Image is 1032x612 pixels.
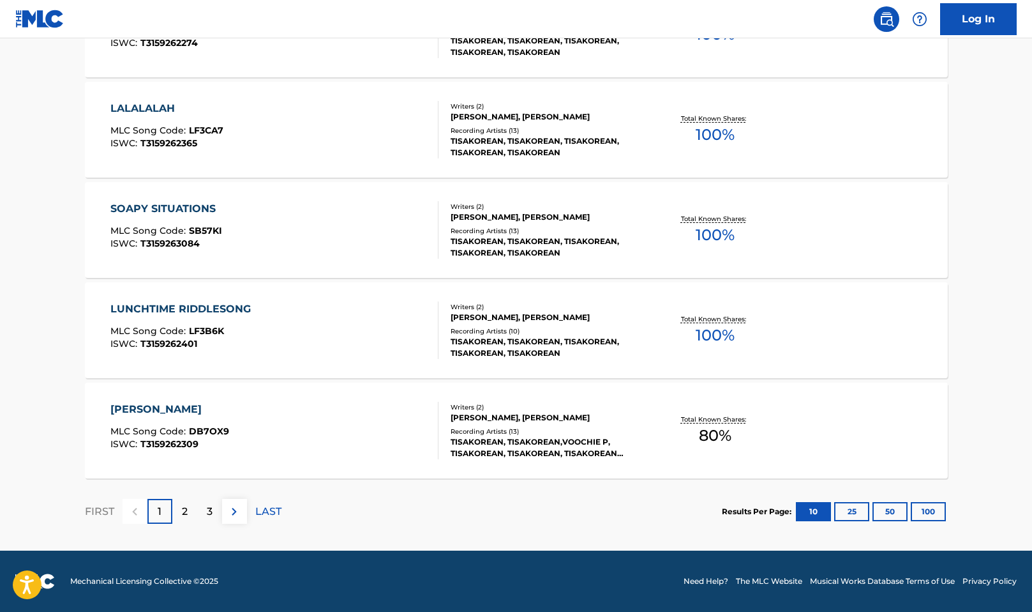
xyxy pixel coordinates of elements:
img: logo [15,574,55,589]
div: LALALALAH [110,101,223,116]
div: Writers ( 2 ) [451,102,643,111]
img: MLC Logo [15,10,64,28]
div: Writers ( 2 ) [451,202,643,211]
button: 25 [834,502,869,521]
div: TISAKOREAN, TISAKOREAN, TISAKOREAN, TISAKOREAN, TISAKOREAN [451,35,643,58]
a: The MLC Website [736,576,802,587]
div: Recording Artists ( 13 ) [451,126,643,135]
span: 80 % [699,424,731,447]
span: LF3CA7 [189,125,223,136]
span: T3159262309 [140,438,198,450]
span: MLC Song Code : [110,425,189,437]
p: FIRST [85,504,114,519]
span: T3159262274 [140,37,198,49]
div: Recording Artists ( 13 ) [451,226,643,236]
div: SOAPY SITUATIONS [110,201,222,217]
span: 100 % [696,224,735,247]
span: ISWC : [110,438,140,450]
div: LUNCHTIME RIDDLESONG [110,302,257,317]
span: ISWC : [110,37,140,49]
div: TISAKOREAN, TISAKOREAN, TISAKOREAN, TISAKOREAN, TISAKOREAN [451,236,643,259]
div: [PERSON_NAME], [PERSON_NAME] [451,211,643,223]
span: MLC Song Code : [110,125,189,136]
span: T3159263084 [140,238,200,249]
p: LAST [255,504,281,519]
span: T3159262401 [140,338,197,349]
img: search [879,11,894,27]
a: LALALALAHMLC Song Code:LF3CA7ISWC:T3159262365Writers (2)[PERSON_NAME], [PERSON_NAME]Recording Art... [85,82,948,178]
a: Log In [940,3,1017,35]
span: DB7OX9 [189,425,229,437]
span: Mechanical Licensing Collective © 2025 [70,576,218,587]
p: 1 [158,504,161,519]
p: Total Known Shares: [681,314,749,324]
a: SOAPY SITUATIONSMLC Song Code:SB57KIISWC:T3159263084Writers (2)[PERSON_NAME], [PERSON_NAME]Record... [85,182,948,278]
a: [PERSON_NAME]MLC Song Code:DB7OX9ISWC:T3159262309Writers (2)[PERSON_NAME], [PERSON_NAME]Recording... [85,383,948,478]
span: ISWC : [110,338,140,349]
div: [PERSON_NAME], [PERSON_NAME] [451,111,643,123]
a: LUNCHTIME RIDDLESONGMLC Song Code:LF3B6KISWC:T3159262401Writers (2)[PERSON_NAME], [PERSON_NAME]Re... [85,282,948,378]
div: Writers ( 2 ) [451,302,643,312]
button: 50 [872,502,908,521]
a: Need Help? [684,576,728,587]
div: Writers ( 2 ) [451,402,643,412]
p: Total Known Shares: [681,214,749,224]
p: 3 [207,504,213,519]
div: TISAKOREAN, TISAKOREAN,VOOCHIE P, TISAKOREAN, TISAKOREAN, TISAKOREAN [FEAT. VOOCHIE P] [451,436,643,459]
div: Help [907,6,932,32]
span: 100 % [696,123,735,146]
p: Total Known Shares: [681,415,749,424]
img: right [227,504,242,519]
img: help [912,11,927,27]
span: SB57KI [189,225,222,236]
p: Total Known Shares: [681,114,749,123]
div: TISAKOREAN, TISAKOREAN, TISAKOREAN, TISAKOREAN, TISAKOREAN [451,135,643,158]
a: Privacy Policy [962,576,1017,587]
div: TISAKOREAN, TISAKOREAN, TISAKOREAN, TISAKOREAN, TISAKOREAN [451,336,643,359]
p: Results Per Page: [722,506,795,517]
div: [PERSON_NAME], [PERSON_NAME] [451,312,643,323]
span: ISWC : [110,137,140,149]
button: 10 [796,502,831,521]
div: [PERSON_NAME] [110,402,229,417]
button: 100 [911,502,946,521]
span: MLC Song Code : [110,325,189,337]
div: Recording Artists ( 10 ) [451,326,643,336]
a: Public Search [874,6,899,32]
a: Musical Works Database Terms of Use [810,576,955,587]
div: [PERSON_NAME], [PERSON_NAME] [451,412,643,424]
span: T3159262365 [140,137,197,149]
span: MLC Song Code : [110,225,189,236]
span: LF3B6K [189,325,224,337]
span: 100 % [696,324,735,347]
p: 2 [182,504,188,519]
div: Recording Artists ( 13 ) [451,427,643,436]
span: ISWC : [110,238,140,249]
